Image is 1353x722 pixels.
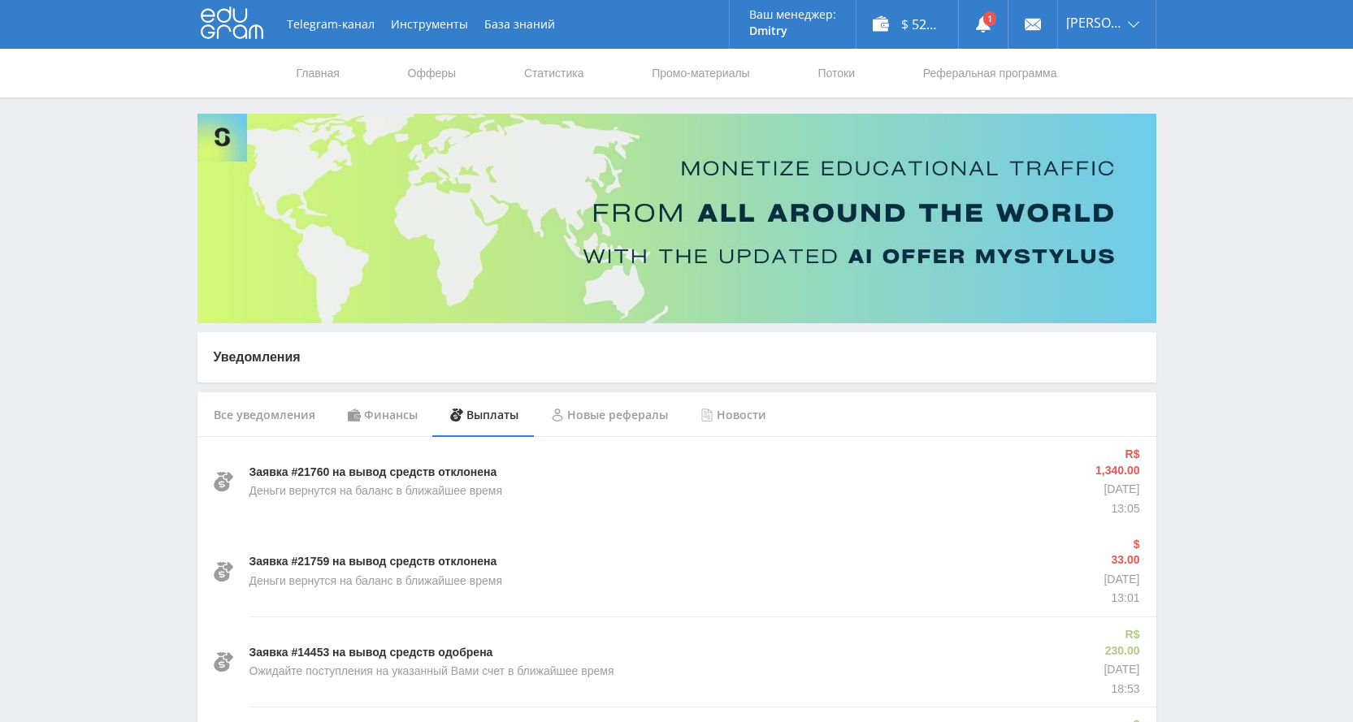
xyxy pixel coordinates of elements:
[249,645,493,661] p: Заявка #14453 на вывод средств одобрена
[295,49,341,97] a: Главная
[535,392,684,438] div: Новые рефералы
[650,49,751,97] a: Промо-материалы
[197,114,1156,323] img: Banner
[749,24,836,37] p: Dmitry
[434,392,535,438] div: Выплаты
[332,392,434,438] div: Финансы
[1086,501,1139,517] p: 13:05
[197,392,332,438] div: Все уведомления
[1066,16,1123,29] span: [PERSON_NAME]
[816,49,856,97] a: Потоки
[249,664,614,680] p: Ожидайте поступления на указанный Вами счет в ближайшее время
[214,348,1140,366] p: Уведомления
[1095,627,1140,659] p: R$ 230.00
[1104,537,1139,569] p: $ 33.00
[1104,590,1139,607] p: 13:01
[249,465,497,481] p: Заявка #21760 на вывод средств отклонена
[1095,681,1140,698] p: 18:53
[523,49,586,97] a: Статистика
[749,8,836,21] p: Ваш менеджер:
[249,573,502,590] p: Деньги вернутся на баланс в ближайшее время
[1104,572,1139,588] p: [DATE]
[1086,447,1139,478] p: R$ 1,340.00
[1095,662,1140,678] p: [DATE]
[922,49,1059,97] a: Реферальная программа
[1086,482,1139,498] p: [DATE]
[249,483,502,499] p: Деньги вернутся на баланс в ближайшее время
[406,49,458,97] a: Офферы
[684,392,783,438] div: Новости
[249,554,497,570] p: Заявка #21759 на вывод средств отклонена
